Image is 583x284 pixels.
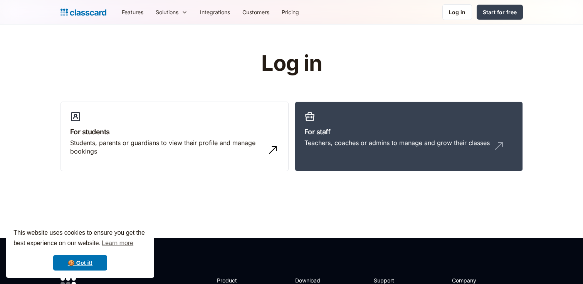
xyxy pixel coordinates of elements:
a: dismiss cookie message [53,255,107,271]
a: Customers [236,3,276,21]
a: Integrations [194,3,236,21]
span: This website uses cookies to ensure you get the best experience on our website. [13,228,147,249]
h3: For staff [304,127,513,137]
a: Start for free [477,5,523,20]
a: Pricing [276,3,305,21]
div: Start for free [483,8,517,16]
div: Solutions [156,8,178,16]
h1: Log in [169,52,414,75]
a: For studentsStudents, parents or guardians to view their profile and manage bookings [60,102,289,172]
div: Students, parents or guardians to view their profile and manage bookings [70,139,264,156]
a: Log in [442,4,472,20]
a: Features [116,3,150,21]
div: cookieconsent [6,221,154,278]
h3: For students [70,127,279,137]
a: For staffTeachers, coaches or admins to manage and grow their classes [295,102,523,172]
div: Teachers, coaches or admins to manage and grow their classes [304,139,490,147]
a: Logo [60,7,106,18]
div: Solutions [150,3,194,21]
div: Log in [449,8,465,16]
a: learn more about cookies [101,237,134,249]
